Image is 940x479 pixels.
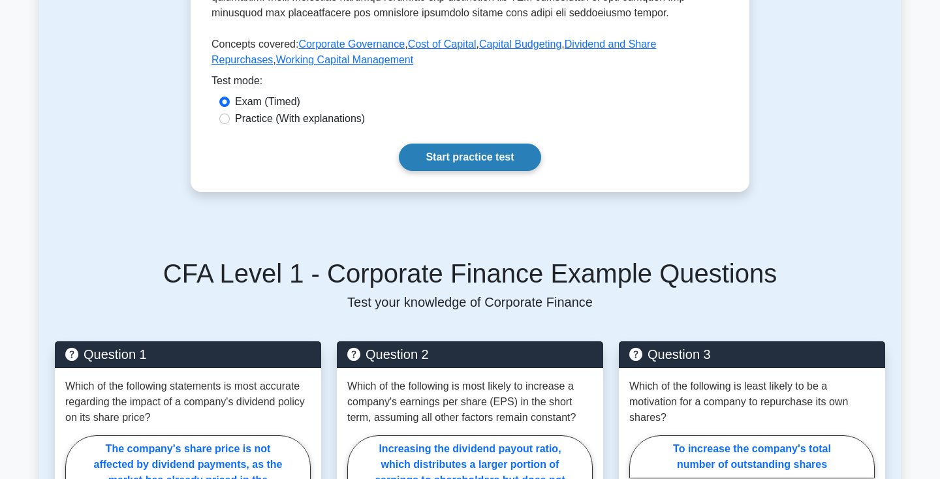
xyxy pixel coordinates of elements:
h5: CFA Level 1 - Corporate Finance Example Questions [55,258,885,289]
p: Which of the following is least likely to be a motivation for a company to repurchase its own sha... [629,379,875,425]
h5: Question 3 [629,347,875,362]
div: Test mode: [211,73,728,94]
h5: Question 2 [347,347,593,362]
label: Practice (With explanations) [235,111,365,127]
a: Working Capital Management [276,54,413,65]
label: To increase the company's total number of outstanding shares [629,435,875,478]
label: Exam (Timed) [235,94,300,110]
a: Corporate Governance [298,39,405,50]
p: Which of the following is most likely to increase a company's earnings per share (EPS) in the sho... [347,379,593,425]
h5: Question 1 [65,347,311,362]
p: Test your knowledge of Corporate Finance [55,294,885,310]
a: Start practice test [399,144,540,171]
p: Concepts covered: , , , , [211,37,728,73]
a: Cost of Capital [408,39,477,50]
a: Capital Budgeting [479,39,561,50]
p: Which of the following statements is most accurate regarding the impact of a company's dividend p... [65,379,311,425]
